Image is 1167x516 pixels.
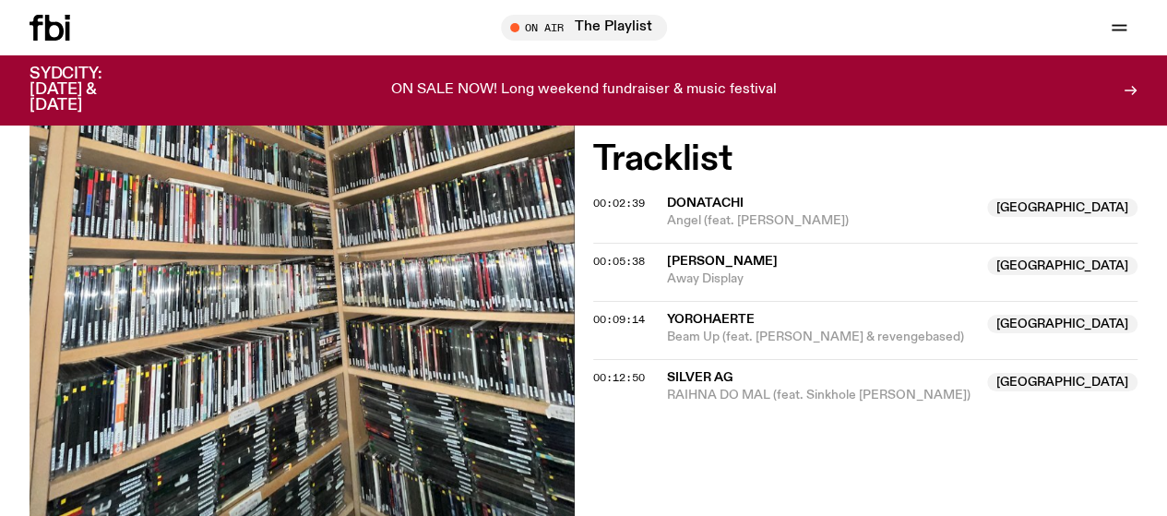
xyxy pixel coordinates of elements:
span: Yorohaerte [667,313,755,326]
span: 00:12:50 [593,370,645,385]
span: [GEOGRAPHIC_DATA] [987,257,1137,275]
span: Silver AG [667,371,732,384]
span: Away Display [667,270,977,288]
span: 00:09:14 [593,312,645,327]
h2: Tracklist [593,143,1138,176]
span: 00:05:38 [593,254,645,269]
span: RAIHNA DO MAL (feat. Sinkhole [PERSON_NAME]) [667,387,977,404]
p: ON SALE NOW! Long weekend fundraiser & music festival [391,82,777,99]
span: Donatachi [667,197,744,210]
button: On AirThe Playlist [501,15,667,41]
h3: SYDCITY: [DATE] & [DATE] [30,66,148,114]
span: 00:02:39 [593,196,645,210]
span: [PERSON_NAME] [667,255,778,268]
span: Angel (feat. [PERSON_NAME]) [667,212,977,230]
span: Beam Up (feat. [PERSON_NAME] & revengebased) [667,329,977,346]
span: [GEOGRAPHIC_DATA] [987,198,1137,217]
span: [GEOGRAPHIC_DATA] [987,373,1137,391]
span: [GEOGRAPHIC_DATA] [987,315,1137,333]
